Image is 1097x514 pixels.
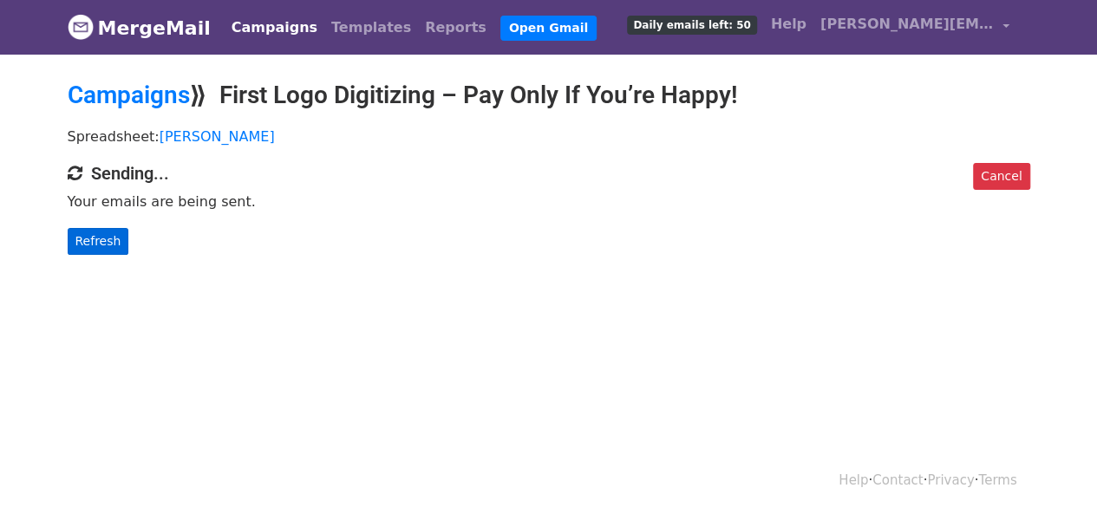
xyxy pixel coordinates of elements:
a: Privacy [927,472,974,488]
img: MergeMail logo [68,14,94,40]
a: [PERSON_NAME][EMAIL_ADDRESS][DOMAIN_NAME] [813,7,1016,48]
p: Spreadsheet: [68,127,1030,146]
p: Your emails are being sent. [68,192,1030,211]
a: Terms [978,472,1016,488]
h4: Sending... [68,163,1030,184]
a: Cancel [973,163,1029,190]
a: Daily emails left: 50 [620,7,763,42]
span: [PERSON_NAME][EMAIL_ADDRESS][DOMAIN_NAME] [820,14,994,35]
a: Campaigns [68,81,190,109]
a: Contact [872,472,923,488]
a: Open Gmail [500,16,597,41]
a: Campaigns [225,10,324,45]
iframe: Chat Widget [1010,431,1097,514]
a: Refresh [68,228,129,255]
a: [PERSON_NAME] [160,128,275,145]
a: Reports [418,10,493,45]
a: Help [764,7,813,42]
span: Daily emails left: 50 [627,16,756,35]
a: Help [839,472,868,488]
h2: ⟫ First Logo Digitizing – Pay Only If You’re Happy! [68,81,1030,110]
a: Templates [324,10,418,45]
a: MergeMail [68,10,211,46]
